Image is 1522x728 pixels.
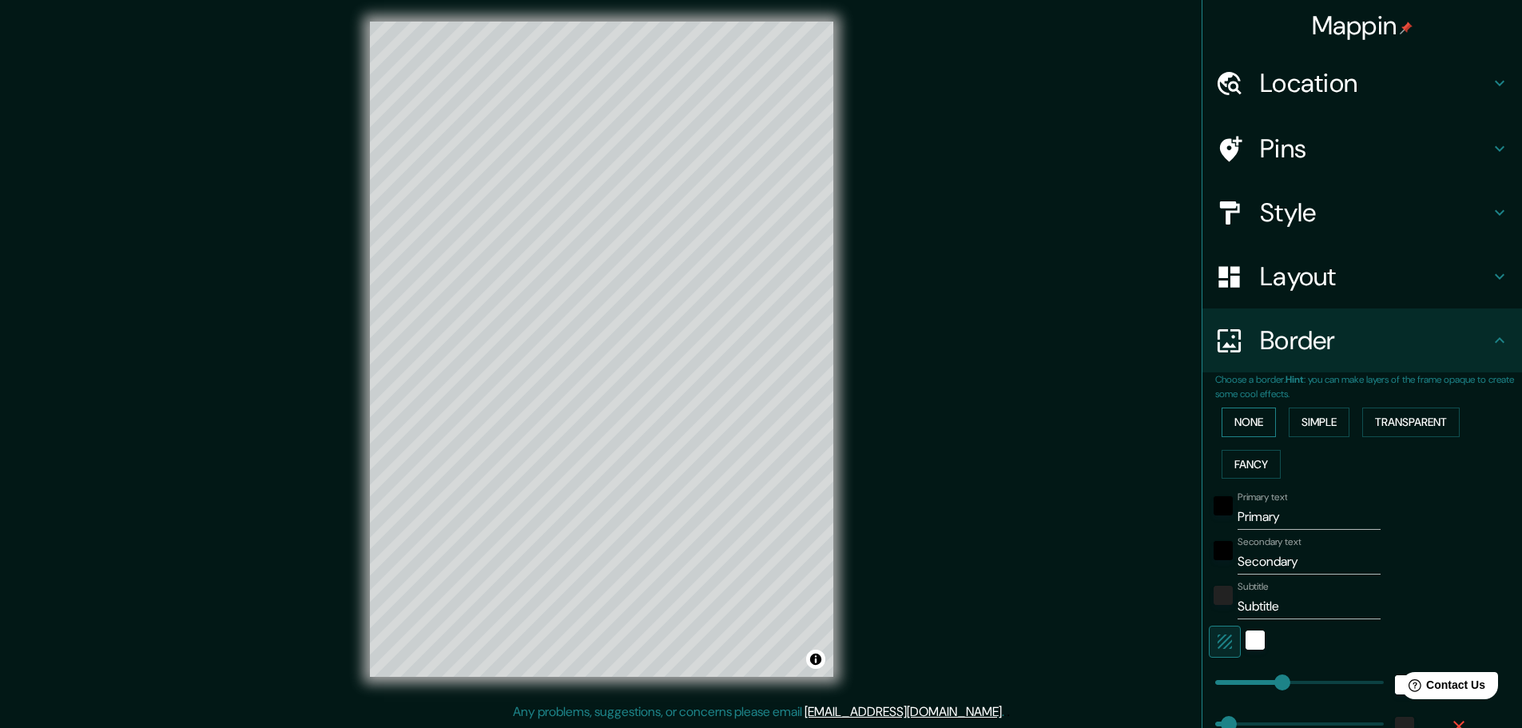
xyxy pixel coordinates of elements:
iframe: Help widget launcher [1380,666,1504,710]
h4: Pins [1260,133,1490,165]
button: color-222222 [1214,586,1233,605]
div: Pins [1202,117,1522,181]
h4: Location [1260,67,1490,99]
label: Secondary text [1238,535,1301,549]
a: [EMAIL_ADDRESS][DOMAIN_NAME] [805,703,1002,720]
div: Style [1202,181,1522,245]
h4: Style [1260,197,1490,229]
button: black [1214,496,1233,515]
h4: Mappin [1312,10,1413,42]
button: Toggle attribution [806,650,825,669]
div: Border [1202,308,1522,372]
label: Primary text [1238,491,1287,504]
button: Fancy [1222,450,1281,479]
div: Layout [1202,245,1522,308]
button: Transparent [1362,408,1460,437]
img: pin-icon.png [1400,22,1413,34]
div: . [1007,702,1010,722]
h4: Border [1260,324,1490,356]
div: Location [1202,51,1522,115]
button: white [1246,631,1265,650]
button: Simple [1289,408,1349,437]
b: Hint [1286,373,1304,386]
button: None [1222,408,1276,437]
div: . [1004,702,1007,722]
label: Subtitle [1238,580,1269,594]
p: Any problems, suggestions, or concerns please email . [513,702,1004,722]
p: Choose a border. : you can make layers of the frame opaque to create some cool effects. [1215,372,1522,401]
h4: Layout [1260,261,1490,292]
button: black [1214,541,1233,560]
